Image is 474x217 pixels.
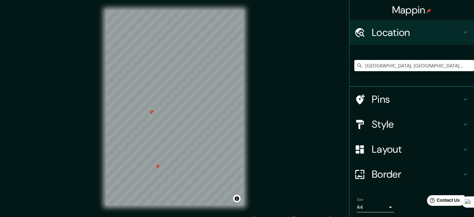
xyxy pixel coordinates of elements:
div: Location [349,20,474,45]
iframe: Help widget launcher [419,193,467,210]
div: Style [349,112,474,137]
div: Border [349,162,474,187]
div: A4 [357,202,394,212]
h4: Mappin [392,4,432,16]
h4: Layout [372,143,462,155]
input: Pick your city or area [354,60,474,71]
img: pin-icon.png [426,8,431,13]
canvas: Map [106,10,244,205]
button: Toggle attribution [233,195,241,202]
h4: Pins [372,93,462,106]
h4: Border [372,168,462,180]
h4: Style [372,118,462,131]
h4: Location [372,26,462,39]
label: Size [357,197,363,202]
div: Pins [349,87,474,112]
div: Layout [349,137,474,162]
